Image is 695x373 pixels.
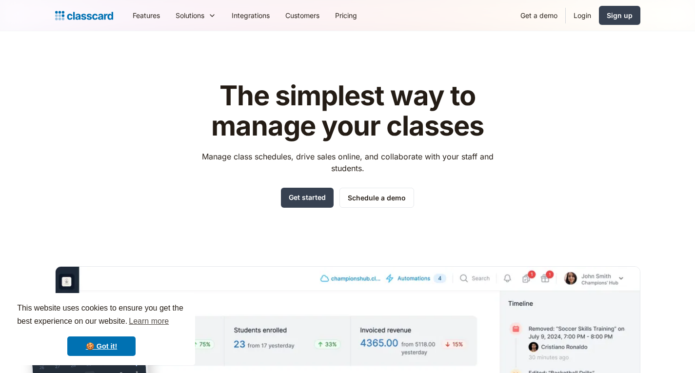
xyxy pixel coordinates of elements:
[327,4,365,26] a: Pricing
[339,188,414,208] a: Schedule a demo
[513,4,565,26] a: Get a demo
[176,10,204,20] div: Solutions
[127,314,170,329] a: learn more about cookies
[17,302,186,329] span: This website uses cookies to ensure you get the best experience on our website.
[67,336,136,356] a: dismiss cookie message
[607,10,633,20] div: Sign up
[55,9,113,22] a: home
[8,293,195,365] div: cookieconsent
[193,151,502,174] p: Manage class schedules, drive sales online, and collaborate with your staff and students.
[566,4,599,26] a: Login
[278,4,327,26] a: Customers
[125,4,168,26] a: Features
[168,4,224,26] div: Solutions
[281,188,334,208] a: Get started
[224,4,278,26] a: Integrations
[599,6,640,25] a: Sign up
[193,81,502,141] h1: The simplest way to manage your classes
